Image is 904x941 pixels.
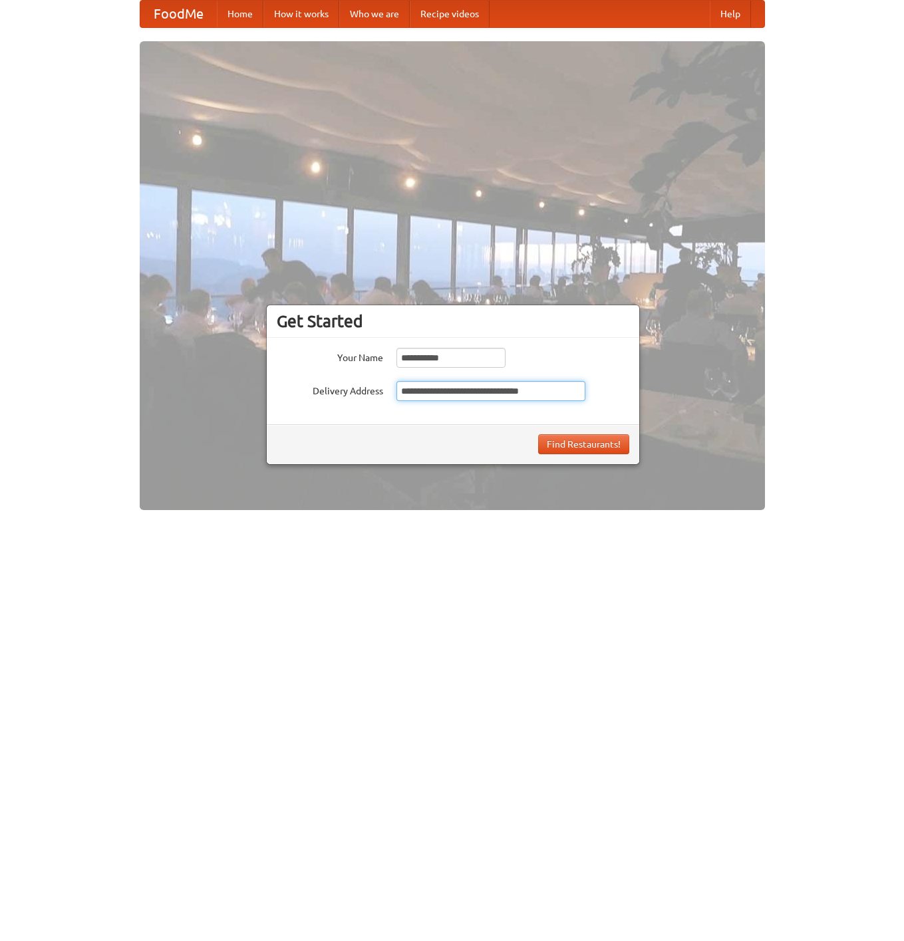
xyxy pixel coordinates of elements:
label: Delivery Address [277,381,383,398]
a: Home [217,1,263,27]
a: Recipe videos [410,1,490,27]
a: FoodMe [140,1,217,27]
a: How it works [263,1,339,27]
a: Help [710,1,751,27]
a: Who we are [339,1,410,27]
button: Find Restaurants! [538,434,629,454]
h3: Get Started [277,311,629,331]
label: Your Name [277,348,383,364]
